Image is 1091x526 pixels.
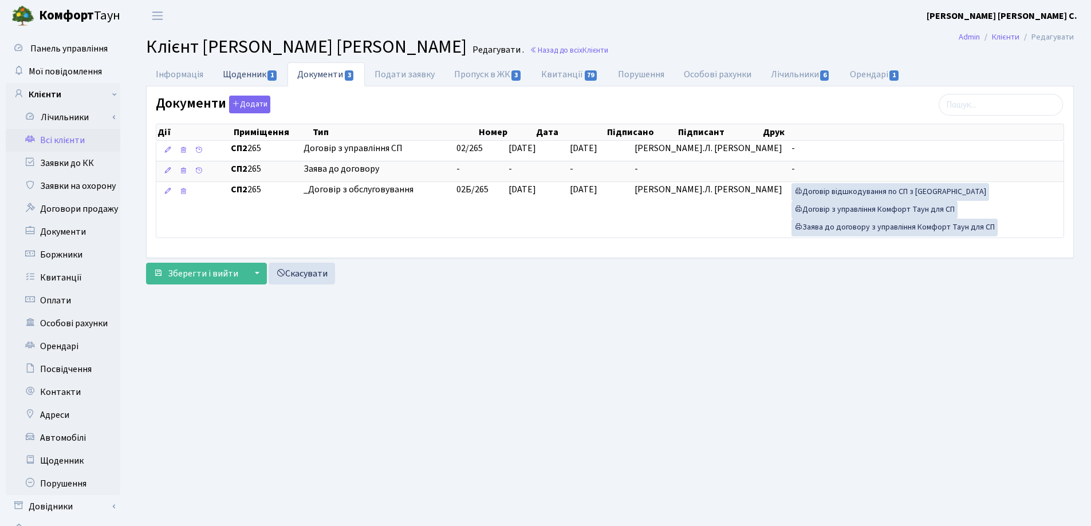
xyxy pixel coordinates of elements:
span: [DATE] [570,183,597,196]
a: Admin [959,31,980,43]
a: Заявки до КК [6,152,120,175]
span: 265 [231,142,294,155]
span: 6 [820,70,829,81]
a: Щоденник [6,449,120,472]
span: [DATE] [509,142,536,155]
b: Комфорт [39,6,94,25]
span: 3 [511,70,521,81]
span: - [791,142,795,155]
span: [DATE] [570,142,597,155]
th: Підписант [677,124,762,140]
a: Орендарі [840,62,909,86]
span: - [509,163,512,175]
span: Таун [39,6,120,26]
span: Панель управління [30,42,108,55]
a: [PERSON_NAME] [PERSON_NAME] С. [927,9,1077,23]
small: Редагувати . [470,45,524,56]
span: 3 [345,70,354,81]
a: Орендарі [6,335,120,358]
span: 79 [585,70,597,81]
b: СП2 [231,163,247,175]
a: Адреси [6,404,120,426]
th: Дії [156,124,233,140]
a: Скасувати [269,263,335,284]
span: 02Б/265 [456,183,489,196]
li: Редагувати [1019,31,1074,43]
button: Переключити навігацію [143,6,172,25]
span: [DATE] [509,183,536,196]
th: Приміщення [233,124,312,140]
span: Клієнти [582,45,608,56]
a: Мої повідомлення [6,60,120,83]
img: logo.png [11,5,34,27]
a: Автомобілі [6,426,120,449]
a: Лічильники [761,62,840,86]
span: [PERSON_NAME].Л. [PERSON_NAME] [635,142,782,155]
a: Документи [6,220,120,243]
a: Договір з управління Комфорт Таун для СП [791,201,958,219]
span: - [791,163,795,175]
a: Панель управління [6,37,120,60]
button: Зберегти і вийти [146,263,246,284]
a: Квитанції [531,62,608,86]
a: Назад до всіхКлієнти [530,45,608,56]
a: Особові рахунки [6,312,120,335]
span: Заява до договору [304,163,447,176]
label: Документи [156,96,270,113]
a: Додати [226,94,270,114]
a: Клієнти [6,83,120,106]
a: Клієнти [992,31,1019,43]
span: 265 [231,163,294,176]
a: Лічильники [13,106,120,129]
a: Посвідчення [6,358,120,381]
span: 02/265 [456,142,483,155]
span: 1 [889,70,899,81]
span: Клієнт [PERSON_NAME] [PERSON_NAME] [146,34,467,60]
a: Контакти [6,381,120,404]
a: Подати заявку [365,62,444,86]
span: _Договір з обслуговування [304,183,447,196]
a: Квитанції [6,266,120,289]
span: - [456,163,460,175]
a: Порушення [608,62,674,86]
th: Друк [762,124,1064,140]
a: Боржники [6,243,120,266]
th: Тип [312,124,478,140]
span: - [570,163,573,175]
a: Інформація [146,62,213,86]
span: Зберегти і вийти [168,267,238,280]
a: Документи [287,62,364,86]
b: [PERSON_NAME] [PERSON_NAME] С. [927,10,1077,22]
a: Всі клієнти [6,129,120,152]
a: Довідники [6,495,120,518]
a: Пропуск в ЖК [444,62,531,86]
span: Договір з управління СП [304,142,447,155]
a: Особові рахунки [674,62,761,86]
button: Документи [229,96,270,113]
input: Пошук... [939,94,1063,116]
span: 265 [231,183,294,196]
b: СП2 [231,183,247,196]
a: Заява до договору з управління Комфорт Таун для СП [791,219,998,236]
a: Щоденник [213,62,287,86]
span: Мої повідомлення [29,65,102,78]
th: Підписано [606,124,677,140]
a: Заявки на охорону [6,175,120,197]
a: Оплати [6,289,120,312]
a: Порушення [6,472,120,495]
b: СП2 [231,142,247,155]
span: [PERSON_NAME].Л. [PERSON_NAME] [635,183,782,196]
a: Договір відшкодування по СП з [GEOGRAPHIC_DATA] [791,183,989,201]
th: Номер [478,124,535,140]
span: 1 [267,70,277,81]
span: - [635,163,638,175]
a: Договори продажу [6,197,120,220]
th: Дата [535,124,606,140]
nav: breadcrumb [942,25,1091,49]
